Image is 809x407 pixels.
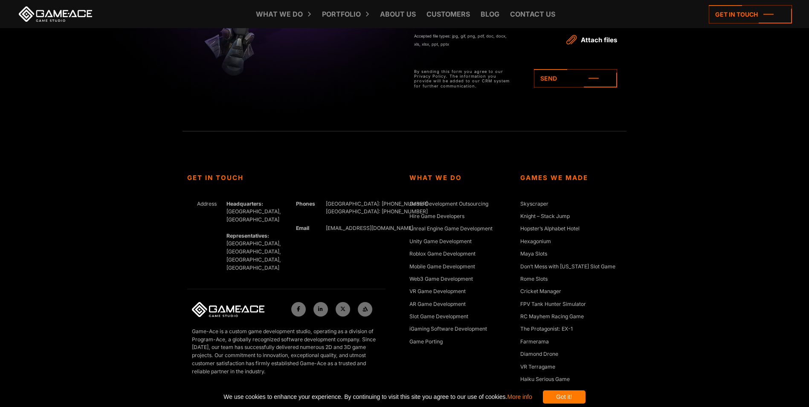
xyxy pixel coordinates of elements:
[409,238,472,246] a: Unity Game Development
[226,201,263,207] strong: Headquarters:
[581,36,617,44] span: Attach files
[520,250,547,259] a: Maya Slots
[296,201,315,207] strong: Phones
[409,338,443,346] a: Game Porting
[197,201,217,207] span: Address
[326,201,428,207] span: [GEOGRAPHIC_DATA]: [PHONE_NUMBER]
[520,288,561,296] a: Cricket Manager
[520,212,570,221] a: Knight – Stack Jump
[520,275,548,284] a: Rome Slots
[409,174,511,182] strong: What We Do
[520,313,584,321] a: RC Mayhem Racing Game
[520,174,622,182] strong: Games We Made
[409,225,493,233] a: Unreal Engine Game Development
[296,225,309,231] strong: Email
[409,313,468,321] a: Slot Game Development
[409,325,487,334] a: iGaming Software Development
[187,174,386,182] strong: Get In Touch
[192,328,380,376] p: Game-Ace is a custom game development studio, operating as a division of Program-Ace, a globally ...
[520,325,573,334] a: The Protagonist: EX-1
[409,200,488,209] a: Game Development Outsourcing
[226,233,269,239] strong: Representatives:
[326,225,413,231] a: [EMAIL_ADDRESS][DOMAIN_NAME]
[520,238,551,246] a: Hexagonium
[507,393,532,400] a: More info
[520,375,570,384] a: Haiku Serious Game
[520,350,558,359] a: Diamond Drone
[409,250,476,259] a: Roblox Game Development
[414,69,511,88] p: By sending this form you agree to our Privacy Policy. The information you provide will be added t...
[520,300,586,309] a: FPV Tank Hunter Simulator
[520,263,615,271] a: Don’t Mess with [US_STATE] Slot Game
[192,302,264,317] img: Game-Ace Logo
[409,263,475,271] a: Mobile Game Development
[543,390,586,404] div: Got it!
[409,288,466,296] a: VR Game Development
[409,300,466,309] a: AR Game Development
[222,200,281,272] div: [GEOGRAPHIC_DATA], [GEOGRAPHIC_DATA] [GEOGRAPHIC_DATA], [GEOGRAPHIC_DATA], [GEOGRAPHIC_DATA], [GE...
[414,32,511,49] div: Accepted file types: jpg, gif, png, pdf, doc, docx, xls, xlsx, ppt, pptx
[409,212,464,221] a: Hire Game Developers
[520,338,549,346] a: Farmerama
[709,5,792,23] a: Get in touch
[520,363,555,372] a: VR Terragame
[568,32,617,45] a: Attach files
[520,225,580,233] a: Hopster’s Alphabet Hotel
[223,390,532,404] span: We use cookies to enhance your experience. By continuing to visit this site you agree to our use ...
[326,208,428,215] span: [GEOGRAPHIC_DATA]: [PHONE_NUMBER]
[520,200,548,209] a: Skyscraper
[534,69,617,87] a: Send
[409,275,473,284] a: Web3 Game Development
